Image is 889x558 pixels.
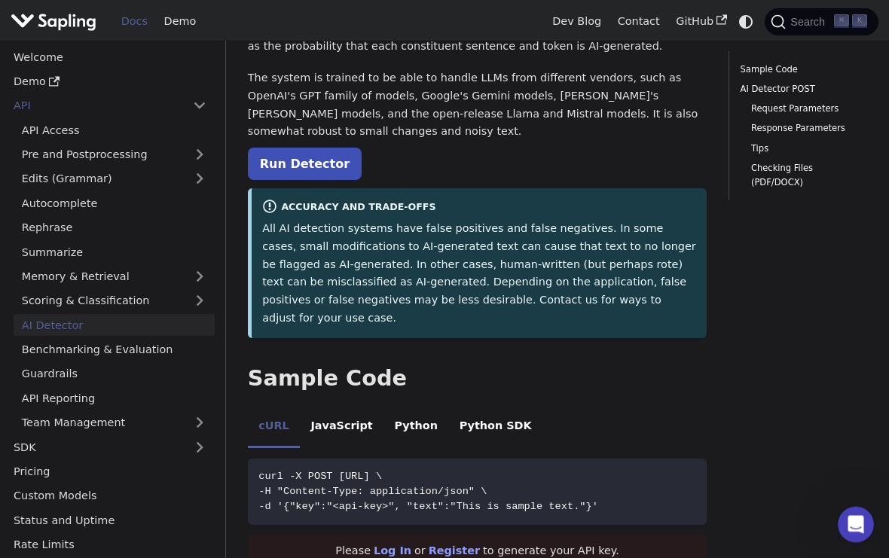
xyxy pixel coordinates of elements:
[300,407,383,449] li: JavaScript
[834,14,849,28] kbd: ⌘
[609,10,668,33] a: Contact
[751,102,857,116] a: Request Parameters
[751,121,857,136] a: Response Parameters
[113,10,156,33] a: Docs
[14,168,215,190] a: Edits (Grammar)
[258,471,382,483] span: curl -X POST [URL] \
[248,148,362,181] a: Run Detector
[248,366,707,393] h2: Sample Code
[544,10,609,33] a: Dev Blog
[751,161,857,190] a: Checking Files (PDF/DOCX)
[448,407,542,449] li: Python SDK
[5,534,215,556] a: Rate Limits
[765,8,878,35] button: Search (Command+K)
[838,507,874,543] iframe: Intercom live chat
[185,436,215,458] button: Expand sidebar category 'SDK'
[741,63,862,77] a: Sample Code
[786,16,834,28] span: Search
[751,142,857,156] a: Tips
[156,10,204,33] a: Demo
[429,545,480,557] a: Register
[741,82,862,96] a: AI Detector POST
[14,412,215,434] a: Team Management
[5,95,185,117] a: API
[14,192,215,214] a: Autocomplete
[262,221,696,328] p: All AI detection systems have false positives and false negatives. In some cases, small modificat...
[248,70,707,142] p: The system is trained to be able to handle LLMs from different vendors, such as OpenAI's GPT fami...
[852,14,867,28] kbd: K
[14,363,215,385] a: Guardrails
[258,502,598,513] span: -d '{"key":"<api-key>", "text":"This is sample text."}'
[14,339,215,361] a: Benchmarking & Evaluation
[14,290,215,312] a: Scoring & Classification
[14,387,215,409] a: API Reporting
[262,200,696,218] div: Accuracy and Trade-offs
[14,241,215,263] a: Summarize
[5,71,215,93] a: Demo
[14,217,215,239] a: Rephrase
[5,509,215,531] a: Status and Uptime
[5,46,215,68] a: Welcome
[14,119,215,141] a: API Access
[374,545,411,557] a: Log In
[248,407,300,449] li: cURL
[14,314,215,336] a: AI Detector
[258,486,487,498] span: -H "Content-Type: application/json" \
[14,144,215,166] a: Pre and Postprocessing
[5,436,185,458] a: SDK
[5,461,215,483] a: Pricing
[5,485,215,507] a: Custom Models
[11,11,96,32] img: Sapling.ai
[11,11,102,32] a: Sapling.ai
[14,266,215,288] a: Memory & Retrieval
[383,407,448,449] li: Python
[668,10,735,33] a: GitHub
[735,11,757,32] button: Switch between dark and light mode (currently system mode)
[185,95,215,117] button: Collapse sidebar category 'API'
